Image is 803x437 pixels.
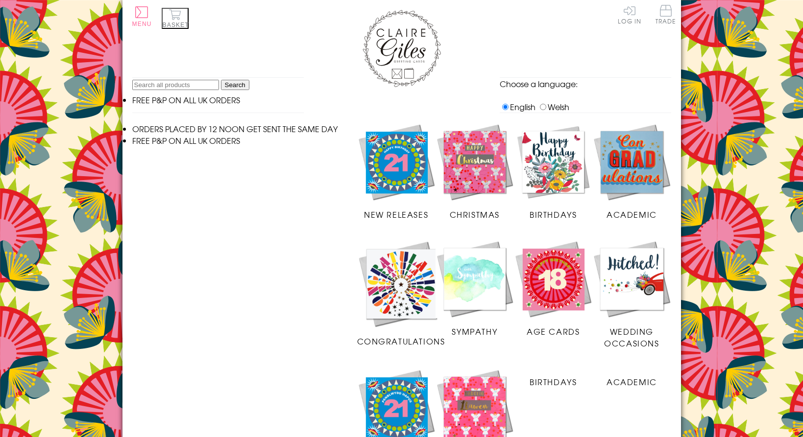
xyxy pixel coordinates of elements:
[514,240,592,337] a: Age Cards
[132,80,219,90] input: Search all products
[500,78,671,90] p: Choose a language:
[221,80,249,90] input: Search
[132,135,240,146] span: FREE P&P ON ALL UK ORDERS
[502,104,509,110] input: English
[537,101,569,113] label: Welsh
[436,240,514,337] a: Sympathy
[162,8,189,29] button: Basket
[540,104,546,110] input: Welsh
[436,123,514,220] a: Christmas
[592,240,671,349] a: Wedding Occasions
[530,208,577,220] span: Birthdays
[618,5,641,24] a: Log In
[452,325,497,337] span: Sympathy
[132,6,152,27] button: Menu
[656,5,676,26] a: Trade
[357,123,436,220] a: New Releases
[364,208,428,220] span: New Releases
[132,21,152,27] span: Menu
[530,376,577,388] span: Birthdays
[604,325,659,349] span: Wedding Occasions
[656,5,676,24] span: Trade
[592,368,671,388] a: Academic
[607,208,657,220] span: Academic
[357,240,445,347] a: Congratulations
[132,123,338,135] span: ORDERS PLACED BY 12 NOON GET SENT THE SAME DAY
[500,101,535,113] label: English
[357,335,445,347] span: Congratulations
[607,376,657,388] span: Academic
[450,208,500,220] span: Christmas
[363,10,441,87] img: Claire Giles Greetings Cards
[514,123,592,220] a: Birthdays
[527,325,580,337] span: Age Cards
[592,123,671,220] a: Academic
[514,368,592,388] a: Birthdays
